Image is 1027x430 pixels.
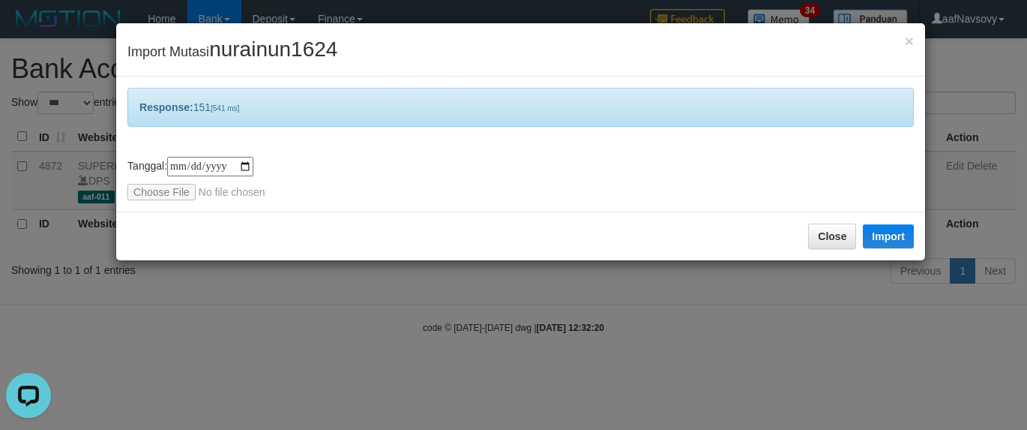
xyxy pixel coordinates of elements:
[863,224,914,248] button: Import
[905,32,914,50] span: ×
[209,38,337,61] span: nurainun1624
[211,104,239,113] span: [541 ms]
[139,101,193,113] b: Response:
[808,224,856,249] button: Close
[127,157,914,200] div: Tanggal:
[6,6,51,51] button: Open LiveChat chat widget
[127,88,914,127] div: 151
[127,44,337,59] span: Import Mutasi
[905,33,914,49] button: Close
